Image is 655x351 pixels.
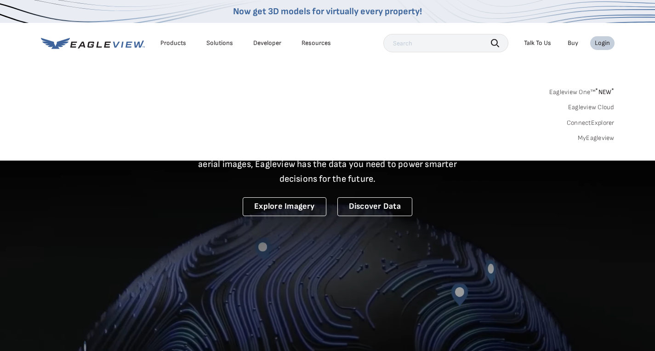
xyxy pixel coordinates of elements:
[243,197,326,216] a: Explore Imagery
[337,197,412,216] a: Discover Data
[206,39,233,47] div: Solutions
[595,39,610,47] div: Login
[187,142,468,186] p: A new era starts here. Built on more than 3.5 billion high-resolution aerial images, Eagleview ha...
[578,134,615,142] a: MyEagleview
[253,39,281,47] a: Developer
[160,39,186,47] div: Products
[568,103,615,111] a: Eagleview Cloud
[383,34,508,52] input: Search
[524,39,551,47] div: Talk To Us
[568,39,578,47] a: Buy
[302,39,331,47] div: Resources
[595,88,614,96] span: NEW
[567,119,615,127] a: ConnectExplorer
[233,6,422,17] a: Now get 3D models for virtually every property!
[549,85,615,96] a: Eagleview One™*NEW*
